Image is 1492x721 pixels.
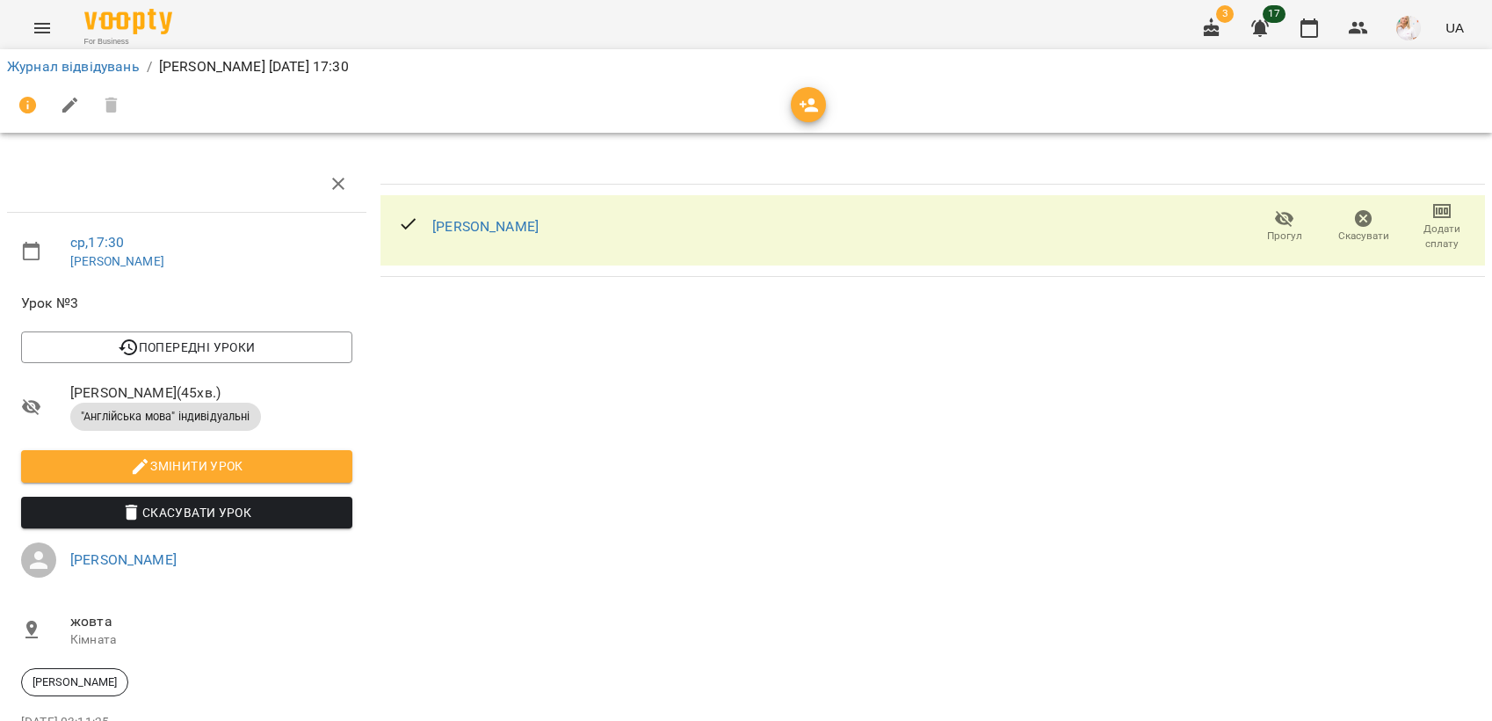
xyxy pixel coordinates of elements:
[1324,202,1403,251] button: Скасувати
[35,337,338,358] span: Попередні уроки
[147,56,152,77] li: /
[70,551,177,568] a: [PERSON_NAME]
[21,7,63,49] button: Menu
[21,331,352,363] button: Попередні уроки
[159,56,349,77] p: [PERSON_NAME] [DATE] 17:30
[21,293,352,314] span: Урок №3
[1245,202,1324,251] button: Прогул
[1445,18,1464,37] span: UA
[70,409,261,425] span: "Англійська мова" індивідуальні
[1396,16,1421,40] img: eae1df90f94753cb7588c731c894874c.jpg
[1413,222,1471,251] span: Додати сплату
[7,58,140,75] a: Журнал відвідувань
[1263,5,1286,23] span: 17
[1267,229,1302,244] span: Прогул
[70,631,352,649] p: Кімната
[1438,11,1471,44] button: UA
[21,497,352,528] button: Скасувати Урок
[70,234,124,251] a: ср , 17:30
[84,36,172,47] span: For Business
[1216,5,1234,23] span: 3
[70,611,352,632] span: жовта
[21,450,352,482] button: Змінити урок
[35,502,338,523] span: Скасувати Урок
[7,56,1485,77] nav: breadcrumb
[84,9,172,34] img: Voopty Logo
[432,218,539,235] a: [PERSON_NAME]
[21,668,128,696] div: [PERSON_NAME]
[22,674,127,690] span: [PERSON_NAME]
[70,382,352,404] span: [PERSON_NAME] ( 45 хв. )
[1402,202,1481,251] button: Додати сплату
[1338,229,1389,244] span: Скасувати
[35,455,338,477] span: Змінити урок
[70,254,164,268] a: [PERSON_NAME]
